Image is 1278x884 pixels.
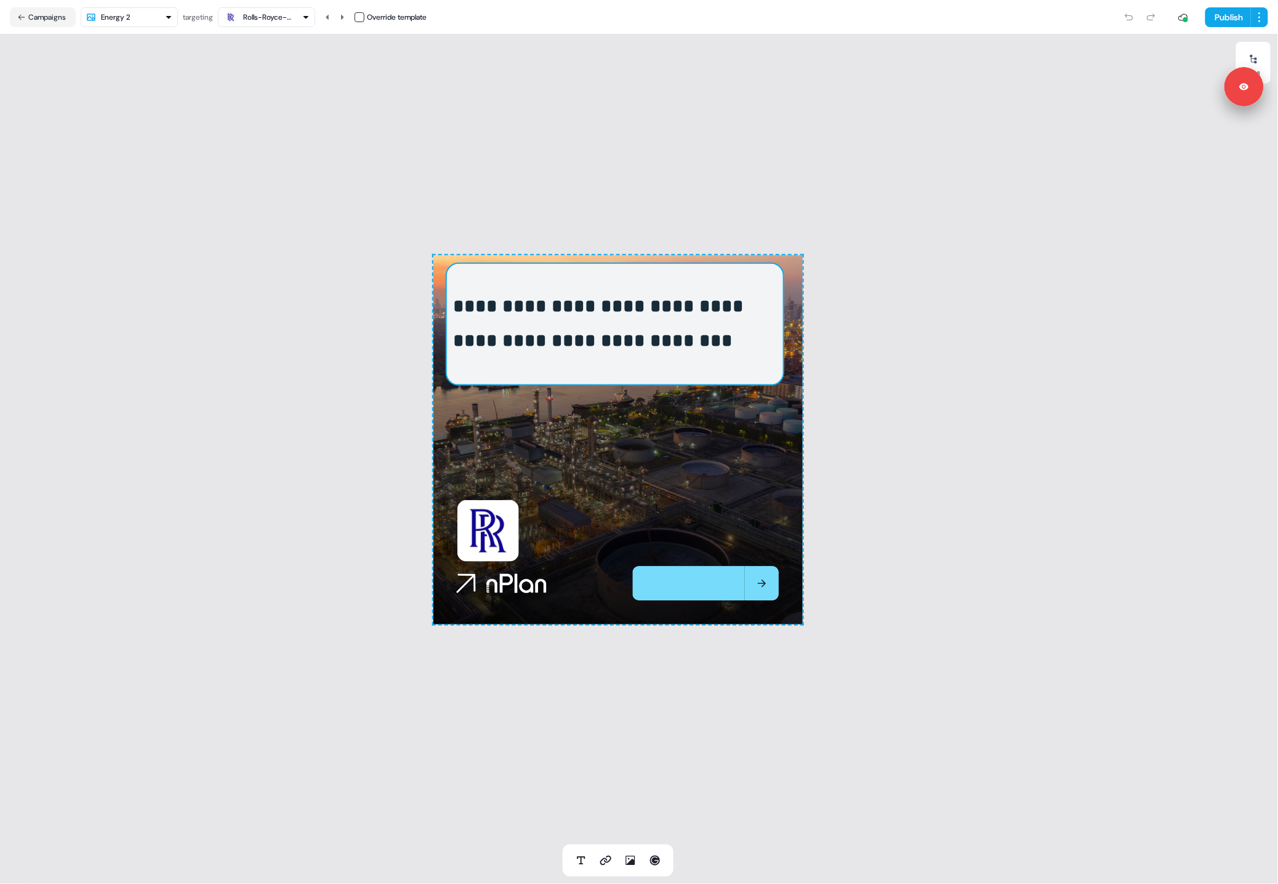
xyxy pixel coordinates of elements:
[218,7,315,27] button: Rolls-Royce-Smr
[367,11,427,23] div: Override template
[183,11,213,23] div: targeting
[243,11,292,23] div: Rolls-Royce-Smr
[1236,49,1271,76] button: Edits
[101,11,130,23] div: Energy 2
[10,7,76,27] button: Campaigns
[1205,7,1251,27] button: Publish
